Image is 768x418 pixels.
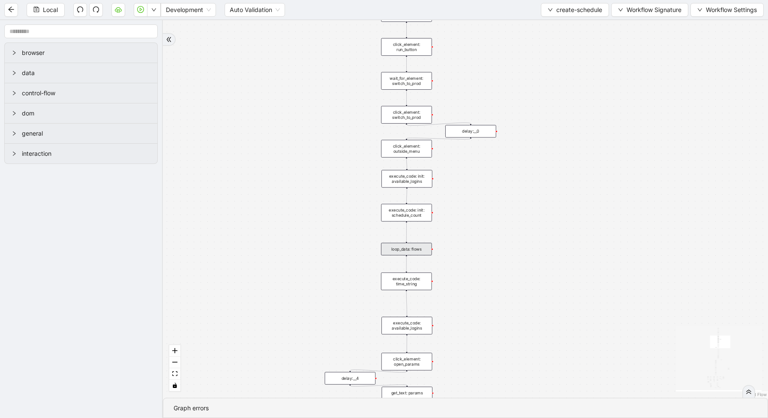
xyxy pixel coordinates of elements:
[381,204,432,221] div: execute_code: init: schedule_count
[5,103,157,123] div: dom
[541,3,609,17] button: downcreate-schedule
[556,5,602,15] span: create-schedule
[12,91,17,96] span: right
[697,7,702,12] span: down
[445,125,496,137] div: delay:__0
[43,5,58,15] span: Local
[350,370,407,373] g: Edge from click_element: open_params to delay:__4
[147,3,161,17] button: down
[5,144,157,164] div: interaction
[27,3,65,17] button: saveLocal
[166,3,211,16] span: Development
[746,389,752,395] span: double-right
[22,68,150,78] span: data
[12,70,17,76] span: right
[230,3,280,16] span: Auto Validation
[548,7,553,12] span: down
[618,7,623,12] span: down
[151,7,156,12] span: down
[382,387,433,399] div: get_text: params
[89,3,103,17] button: redo
[8,6,15,13] span: arrow-left
[115,6,122,13] span: cloud-server
[22,109,150,118] span: dom
[33,6,39,12] span: save
[744,392,767,397] a: React Flow attribution
[611,3,688,17] button: downWorkflow Signature
[169,345,180,357] button: zoom in
[381,170,432,188] div: execute_code: init: available_logins
[325,372,376,385] div: delay:__4
[381,273,432,290] div: execute_code: time_string
[77,6,84,13] span: undo
[381,317,432,334] div: execute_code: available_logins
[12,50,17,55] span: right
[381,243,432,255] div: loop_data: flows
[381,140,432,158] div: click_element: outside_menu
[350,385,407,387] g: Edge from delay:__4 to get_text: params
[4,3,18,17] button: arrow-left
[381,4,432,22] div: wait_for_element: run_button
[12,111,17,116] span: right
[73,3,87,17] button: undo
[12,151,17,156] span: right
[381,353,432,370] div: click_element: open_params
[627,5,681,15] span: Workflow Signature
[381,72,432,90] div: wait_for_element: switch_to_prod
[5,124,157,143] div: general
[22,149,150,158] span: interaction
[169,357,180,368] button: zoom out
[12,131,17,136] span: right
[407,138,471,139] g: Edge from delay:__0 to click_element: outside_menu
[381,106,432,124] div: click_element: switch_to_prod
[381,38,432,56] div: click_element: run_button
[706,5,757,15] span: Workflow Settings
[407,123,471,125] g: Edge from click_element: switch_to_prod to delay:__0
[5,63,157,83] div: data
[137,6,144,13] span: play-circle
[169,368,180,380] button: fit view
[93,6,99,13] span: redo
[22,88,150,98] span: control-flow
[169,380,180,391] button: toggle interactivity
[5,43,157,63] div: browser
[22,129,150,138] span: general
[111,3,125,17] button: cloud-server
[174,403,757,413] div: Graph errors
[22,48,150,58] span: browser
[690,3,764,17] button: downWorkflow Settings
[166,36,172,42] span: double-right
[406,291,407,315] g: Edge from execute_code: time_string to execute_code: available_logins
[5,83,157,103] div: control-flow
[134,3,147,17] button: play-circle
